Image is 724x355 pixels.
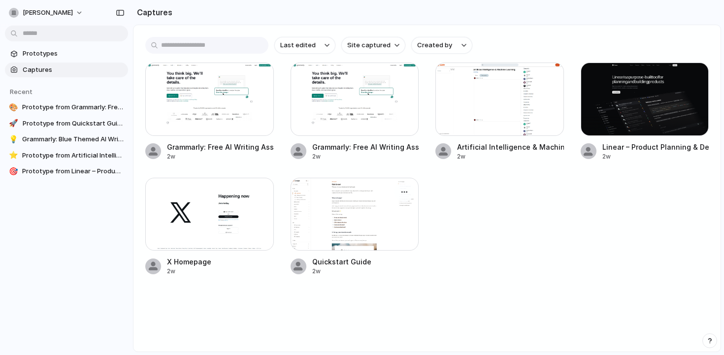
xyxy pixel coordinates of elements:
[167,142,274,152] div: Grammarly: Free AI Writing Assistance
[602,152,709,161] div: 2w
[23,8,73,18] span: [PERSON_NAME]
[22,134,124,144] span: Grammarly: Blue Themed AI Writing Assistance
[167,257,211,267] div: X Homepage
[22,166,124,176] span: Prototype from Linear – Product Planning & Development
[9,102,18,112] div: 🎨
[411,37,472,54] button: Created by
[457,142,564,152] div: Artificial Intelligence & Machine Learning Reddit
[22,151,124,161] span: Prototype from Artificial Intelligence & Machine Learning Reddit
[312,257,371,267] div: Quickstart Guide
[312,267,371,276] div: 2w
[167,152,274,161] div: 2w
[23,65,124,75] span: Captures
[9,119,19,129] div: 🚀
[5,5,88,21] button: [PERSON_NAME]
[347,40,391,50] span: Site captured
[5,132,128,147] a: 💡Grammarly: Blue Themed AI Writing Assistance
[312,142,419,152] div: Grammarly: Free AI Writing Assistance
[5,63,128,77] a: Captures
[5,100,128,115] a: 🎨Prototype from Grammarly: Free AI Writing Assistance
[5,116,128,131] a: 🚀Prototype from Quickstart Guide
[312,152,419,161] div: 2w
[10,88,33,96] span: Recent
[274,37,335,54] button: Last edited
[457,152,564,161] div: 2w
[133,6,172,18] h2: Captures
[9,166,18,176] div: 🎯
[22,102,124,112] span: Prototype from Grammarly: Free AI Writing Assistance
[5,46,128,61] a: Prototypes
[602,142,709,152] div: Linear – Product Planning & Development
[9,151,18,161] div: ⭐
[5,148,128,163] a: ⭐Prototype from Artificial Intelligence & Machine Learning Reddit
[167,267,211,276] div: 2w
[280,40,316,50] span: Last edited
[341,37,405,54] button: Site captured
[417,40,452,50] span: Created by
[23,49,124,59] span: Prototypes
[23,119,124,129] span: Prototype from Quickstart Guide
[9,134,18,144] div: 💡
[5,164,128,179] a: 🎯Prototype from Linear – Product Planning & Development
